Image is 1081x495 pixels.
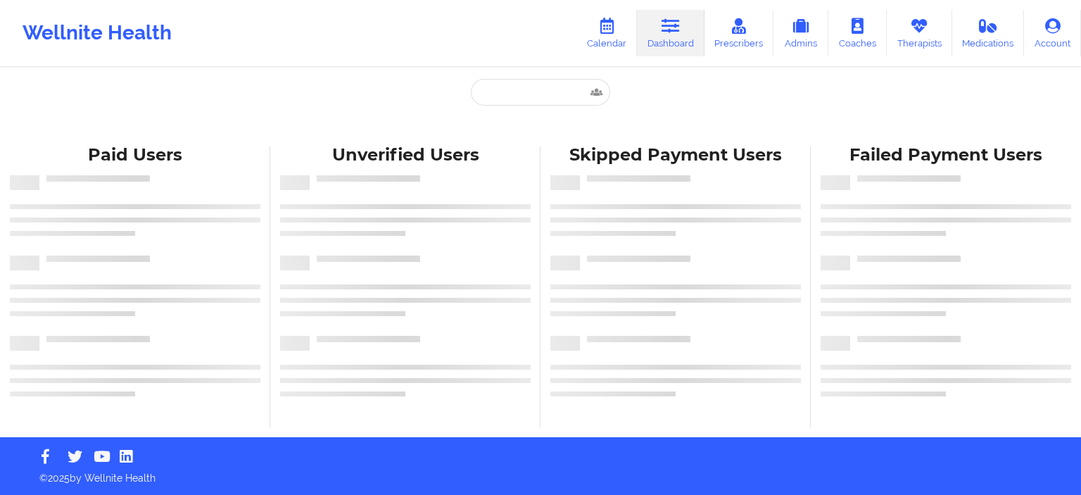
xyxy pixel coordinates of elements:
div: Paid Users [10,144,260,166]
a: Dashboard [637,10,704,56]
a: Coaches [828,10,887,56]
a: Account [1024,10,1081,56]
a: Calendar [576,10,637,56]
div: Failed Payment Users [821,144,1071,166]
a: Prescribers [704,10,774,56]
div: Skipped Payment Users [550,144,801,166]
p: © 2025 by Wellnite Health [30,461,1051,485]
a: Medications [952,10,1025,56]
a: Admins [773,10,828,56]
a: Therapists [887,10,952,56]
div: Unverified Users [280,144,531,166]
